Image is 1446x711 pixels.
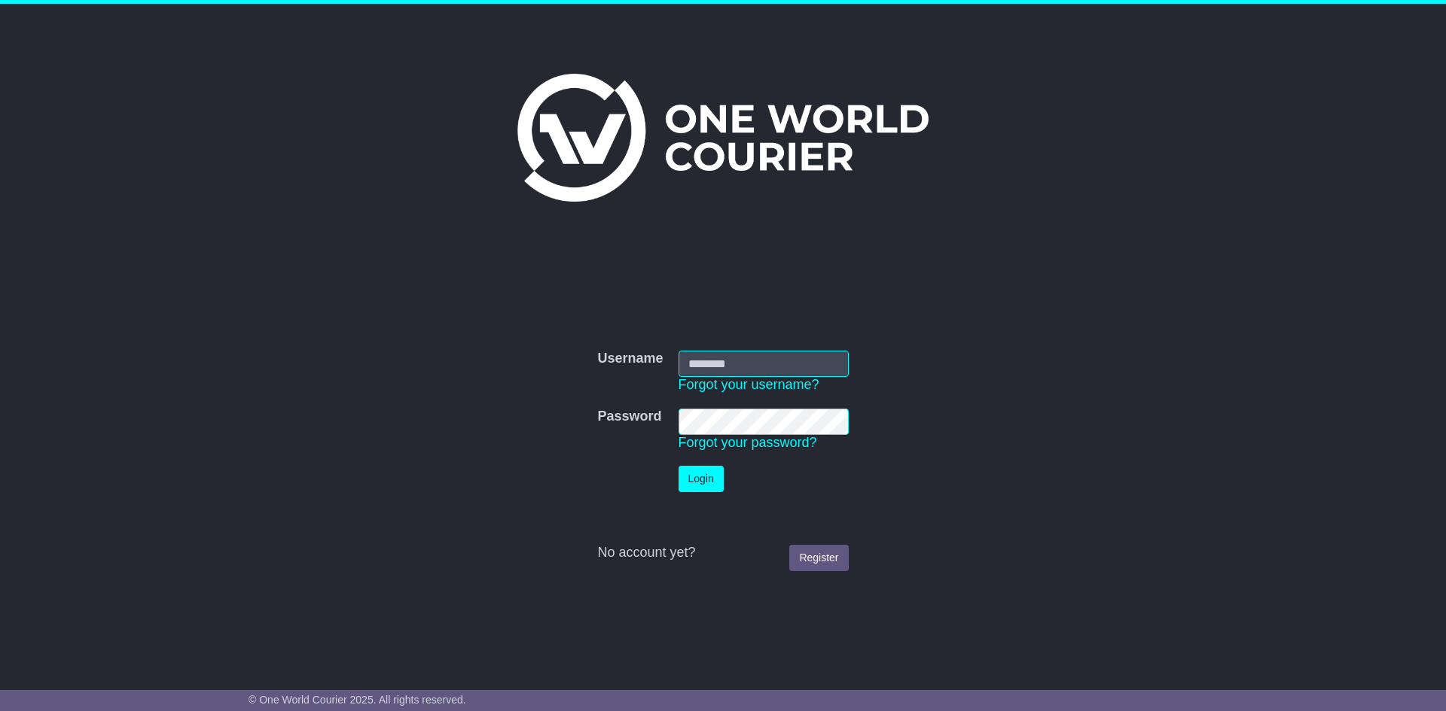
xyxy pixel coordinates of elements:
img: One World [517,74,929,202]
a: Register [789,545,848,571]
span: © One World Courier 2025. All rights reserved. [249,694,466,706]
a: Forgot your username? [679,377,819,392]
label: Password [597,409,661,425]
a: Forgot your password? [679,435,817,450]
label: Username [597,351,663,367]
div: No account yet? [597,545,848,561]
button: Login [679,466,724,492]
